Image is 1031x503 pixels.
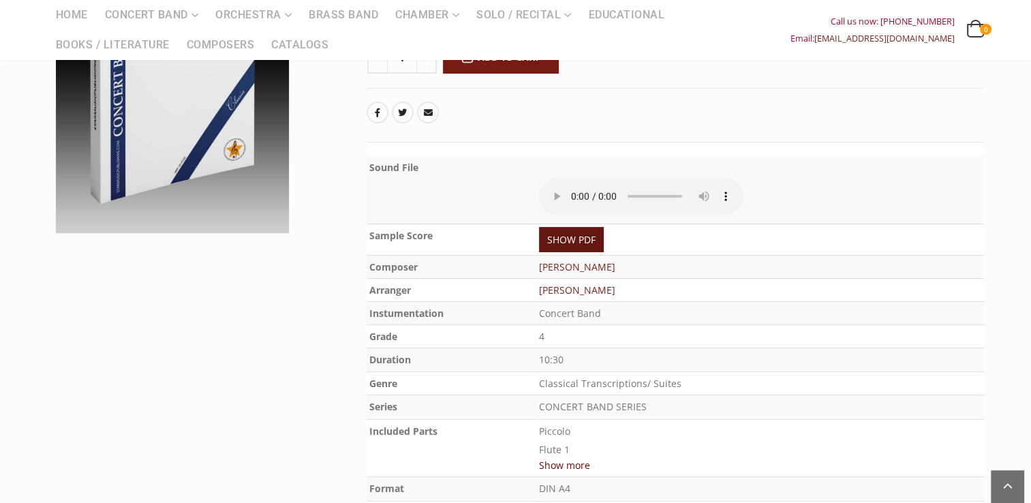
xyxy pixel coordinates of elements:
a: Composers [179,30,263,60]
td: Classical Transcriptions/ Suites [536,372,984,395]
button: Show more [539,457,590,474]
th: Sample Score [367,224,536,255]
td: Concert Band [536,301,984,324]
b: Composer [369,260,418,273]
a: [PERSON_NAME] [539,260,615,273]
b: Format [369,482,404,495]
b: Included Parts [369,425,437,438]
a: Twitter [392,102,414,123]
p: DIN A4 [539,480,981,498]
b: Genre [369,377,397,390]
div: Email: [790,30,955,47]
a: SHOW PDF [539,227,604,252]
td: 4 [536,324,984,348]
span: 0 [980,24,991,35]
a: [PERSON_NAME] [539,284,615,296]
b: Grade [369,330,397,343]
div: Call us now: [PHONE_NUMBER] [790,13,955,30]
p: 10:30 [539,351,981,369]
p: CONCERT BAND SERIES [539,398,981,416]
a: Books / Literature [48,30,178,60]
b: Duration [369,353,411,366]
a: Catalogs [263,30,337,60]
a: Email [417,102,439,123]
b: Arranger [369,284,411,296]
a: Facebook [367,102,388,123]
a: [EMAIL_ADDRESS][DOMAIN_NAME] [814,33,955,44]
b: Sound File [369,161,418,174]
b: Series [369,400,397,413]
b: Instumentation [369,307,444,320]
